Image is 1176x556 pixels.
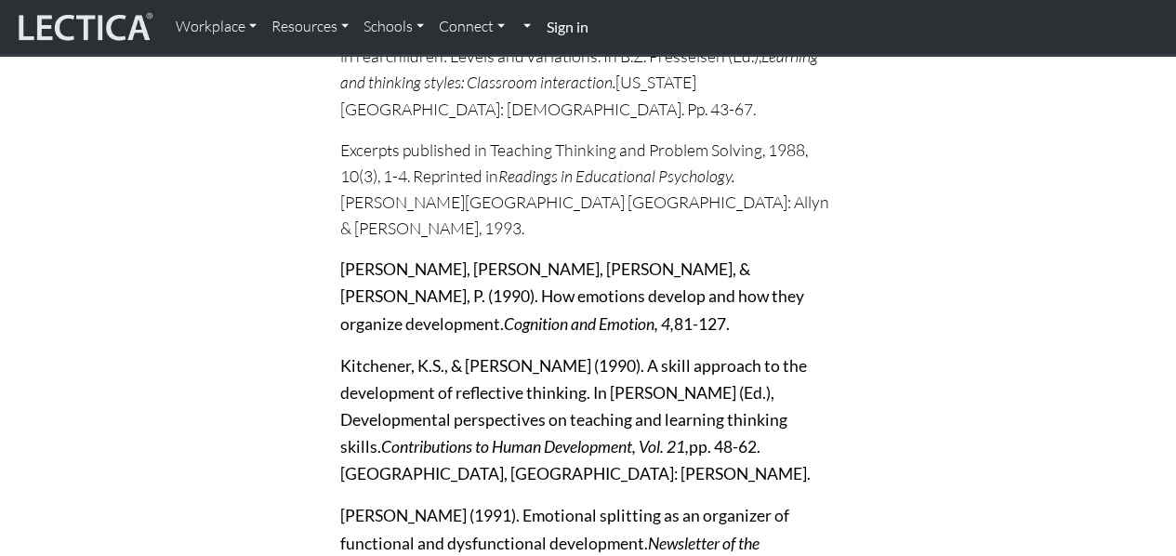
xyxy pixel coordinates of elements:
strong: Sign in [546,18,588,35]
strong: Cognition and Emotion, 4, [504,314,674,334]
strong: Kitchener, K.S., & [PERSON_NAME] (1990). A skill approach to the development of reflective thinki... [340,356,807,457]
p: Excerpts published in Teaching Thinking and Problem Solving, 1988, 10(3), 1-4. Reprinted in [PERS... [340,137,837,242]
a: Workplace [168,7,264,46]
img: lecticalive [14,10,153,46]
strong: [PERSON_NAME] (1991). Emotional splitting as an organizer of functional and dysfunctional develop... [340,506,789,552]
strong: 81-127. [674,314,730,334]
strong: [PERSON_NAME], [PERSON_NAME], [PERSON_NAME], & [PERSON_NAME], P. (1990). How emotions develop and... [340,259,804,333]
i: Readings in Educational Psychology. [498,165,734,186]
a: Connect [431,7,512,46]
a: Sign in [538,7,595,47]
a: Schools [356,7,431,46]
strong: Contributions to Human Development, Vol. 21, [381,437,689,457]
p: [PERSON_NAME], & [PERSON_NAME] (1990). Cognitive development in real children: Levels and variati... [340,17,837,122]
a: Resources [264,7,356,46]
